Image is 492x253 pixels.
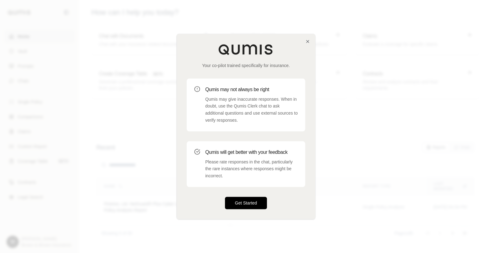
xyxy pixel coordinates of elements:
[205,96,298,124] p: Qumis may give inaccurate responses. When in doubt, use the Qumis Clerk chat to ask additional qu...
[205,149,298,156] h3: Qumis will get better with your feedback
[205,86,298,93] h3: Qumis may not always be right
[225,197,267,209] button: Get Started
[205,158,298,179] p: Please rate responses in the chat, particularly the rare instances where responses might be incor...
[187,62,305,69] p: Your co-pilot trained specifically for insurance.
[218,44,274,55] img: Qumis Logo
